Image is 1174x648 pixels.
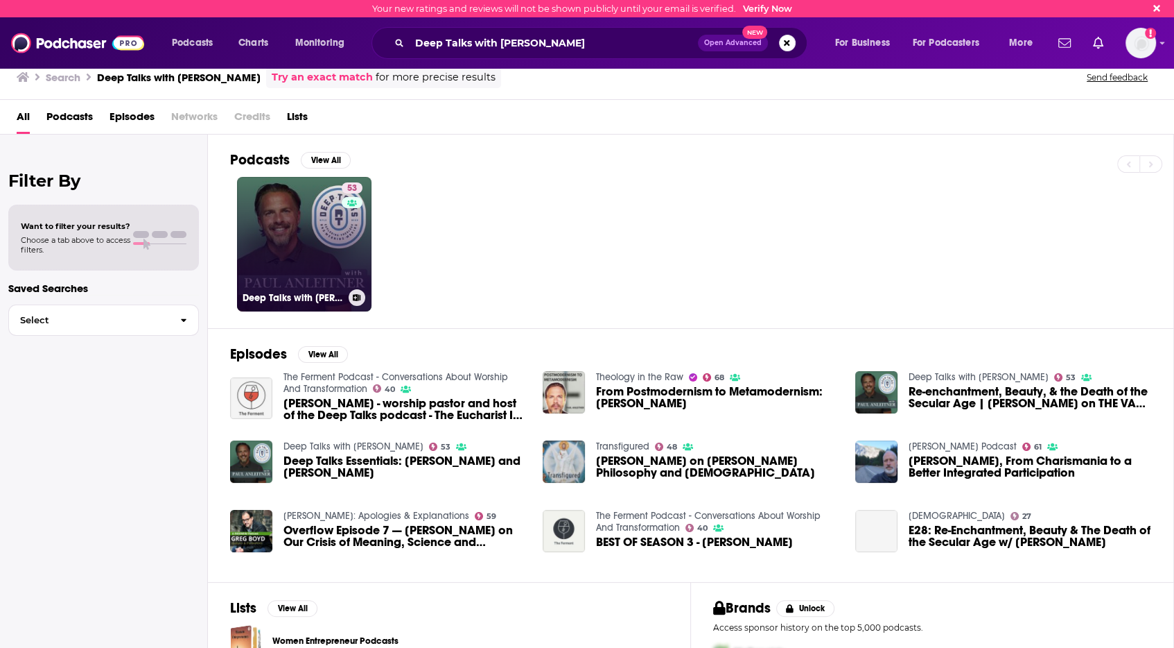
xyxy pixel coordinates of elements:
a: Try an exact match [272,69,373,85]
button: open menu [999,32,1050,54]
span: New [742,26,767,39]
span: Overflow Episode 7 — [PERSON_NAME] on Our Crisis of Meaning, Science and Genesis, and MORE [283,525,526,548]
h2: Filter By [8,171,199,191]
span: Logged in as kevinscottsmith [1125,28,1156,58]
span: From Postmodernism to Metamodernism: [PERSON_NAME] [596,386,839,409]
a: Lists [287,105,308,134]
a: Podcasts [46,105,93,134]
a: 61 [1022,443,1042,451]
a: Deep Talks with Paul Anleitner [909,371,1049,383]
img: Deep Talks Essentials: John Vervaeke and Paul VanderKlay [230,441,272,483]
button: open menu [904,32,999,54]
span: [PERSON_NAME] - worship pastor and host of the Deep Talks podcast - The Eucharist Is All Around Us [283,398,526,421]
span: [PERSON_NAME], From Charismania to a Better Integrated Participation [909,455,1151,479]
a: 68 [703,373,725,382]
button: View All [268,600,317,617]
span: 40 [697,525,708,531]
button: Select [8,305,199,336]
a: 59 [475,512,497,520]
a: Paul Anleitner, From Charismania to a Better Integrated Participation [909,455,1151,479]
div: Search podcasts, credits, & more... [385,27,821,59]
span: 48 [667,444,677,450]
h2: Brands [713,599,771,617]
span: Monitoring [295,33,344,53]
button: Show profile menu [1125,28,1156,58]
img: User Profile [1125,28,1156,58]
span: More [1009,33,1033,53]
a: 27 [1010,512,1032,520]
img: From Postmodernism to Metamodernism: Paul Anleitner [543,371,585,413]
p: Access sponsor history on the top 5,000 podcasts. [713,622,1151,633]
span: Credits [234,105,270,134]
button: Unlock [776,600,835,617]
a: The Ferment Podcast - Conversations About Worship And Transformation [283,371,508,395]
img: Paul Anleitner, From Charismania to a Better Integrated Participation [855,441,897,483]
a: EpisodesView All [230,346,348,363]
a: BEST OF SEASON 3 - Paul Anleitner [596,536,793,548]
a: Show notifications dropdown [1087,31,1109,55]
div: Your new ratings and reviews will not be shown publicly until your email is verified. [372,3,792,14]
button: open menu [825,32,907,54]
a: Episodes [109,105,155,134]
span: Podcasts [172,33,213,53]
a: E28: Re-Enchantment, Beauty & The Death of the Secular Age w/ Paul Anleitner [909,525,1151,548]
a: Verify Now [743,3,792,14]
span: 53 [347,182,357,196]
a: ListsView All [230,599,317,617]
img: Overflow Episode 7 — Paul Anleitner on Our Crisis of Meaning, Science and Genesis, and MORE [230,510,272,552]
span: Re-enchantment, Beauty, & the Death of the Secular Age | [PERSON_NAME] on THE VAST podcast [909,386,1151,409]
a: Paul Anleitner - worship pastor and host of the Deep Talks podcast - The Eucharist Is All Around Us [230,377,272,420]
span: Networks [171,105,218,134]
span: 27 [1022,513,1031,520]
a: 40 [373,384,396,393]
a: E28: Re-Enchantment, Beauty & The Death of the Secular Age w/ Paul Anleitner [855,510,897,552]
a: Overflow Episode 7 — Paul Anleitner on Our Crisis of Meaning, Science and Genesis, and MORE [283,525,526,548]
a: PodcastsView All [230,151,351,169]
span: for more precise results [376,69,496,85]
a: Show notifications dropdown [1053,31,1076,55]
span: 68 [715,375,724,381]
span: Choose a tab above to access filters. [21,235,130,255]
h3: Deep Talks with [PERSON_NAME] [97,71,261,84]
a: 53Deep Talks with [PERSON_NAME] [237,177,371,312]
a: Theology in the Raw [596,371,683,383]
span: 53 [441,444,450,450]
img: BEST OF SEASON 3 - Paul Anleitner [543,510,585,552]
h3: Search [46,71,80,84]
span: E28: Re-Enchantment, Beauty & The Death of the Secular Age w/ [PERSON_NAME] [909,525,1151,548]
span: Deep Talks Essentials: [PERSON_NAME] and [PERSON_NAME] [283,455,526,479]
a: 53 [429,443,451,451]
input: Search podcasts, credits, & more... [410,32,698,54]
button: open menu [162,32,231,54]
button: Open AdvancedNew [698,35,768,51]
a: 48 [655,443,678,451]
button: Send feedback [1083,71,1152,83]
img: Paul Anleitner on John Vervaeke's Philosophy and Christianity [543,441,585,483]
img: Re-enchantment, Beauty, & the Death of the Secular Age | Paul Anleitner on THE VAST podcast [855,371,897,413]
span: 53 [1066,375,1076,381]
a: Paul Anleitner - worship pastor and host of the Deep Talks podcast - The Eucharist Is All Around Us [283,398,526,421]
span: 61 [1034,444,1042,450]
a: Re-enchantment, Beauty, & the Death of the Secular Age | Paul Anleitner on THE VAST podcast [909,386,1151,409]
span: 59 [487,513,496,520]
a: Deep Talks with Paul Anleitner [283,441,423,452]
span: 40 [385,386,395,393]
p: Saved Searches [8,282,199,295]
h3: Deep Talks with [PERSON_NAME] [243,292,343,304]
button: View All [301,152,351,169]
a: 53 [1054,373,1076,382]
a: Greg Boyd: Apologies & Explanations [283,510,469,522]
h2: Podcasts [230,151,290,169]
span: BEST OF SEASON 3 - [PERSON_NAME] [596,536,793,548]
a: 40 [685,524,708,532]
img: Podchaser - Follow, Share and Rate Podcasts [11,30,144,56]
